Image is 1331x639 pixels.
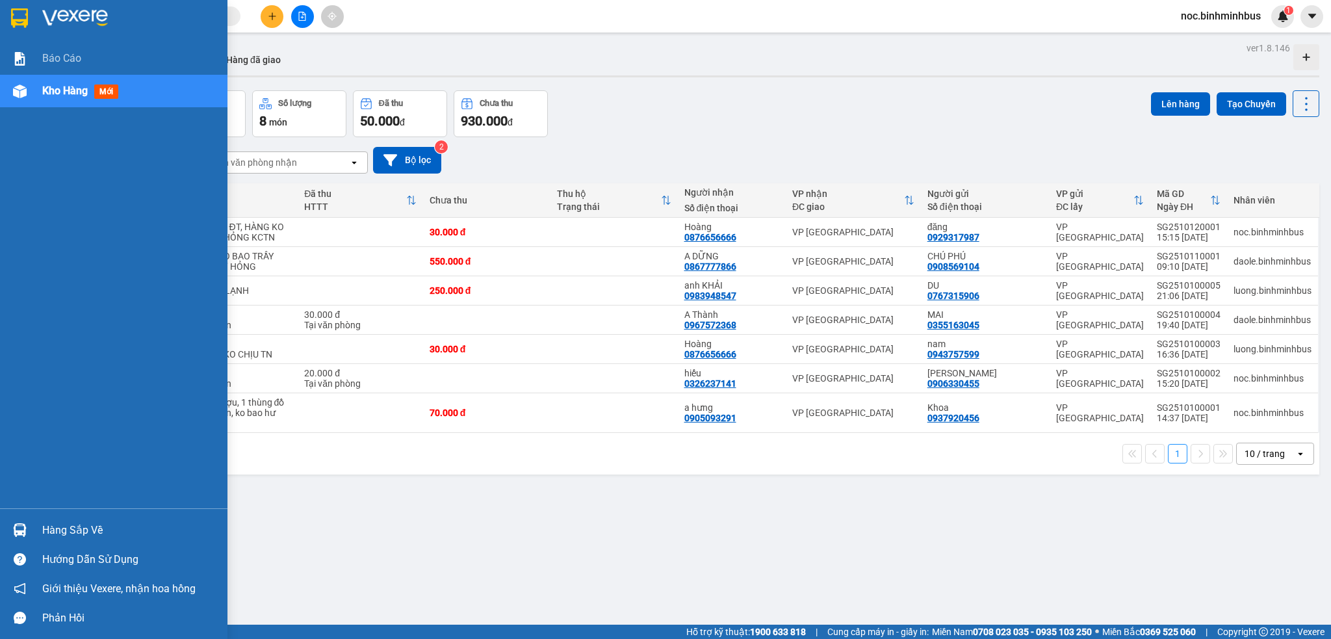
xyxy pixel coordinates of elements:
div: Khoa [927,402,1043,413]
div: 15:15 [DATE] [1157,232,1221,242]
span: Cung cấp máy in - giấy in: [827,625,929,639]
div: Tên món [184,189,292,199]
div: 15:20 [DATE] [1157,378,1221,389]
div: Hiếu Nguyễn [927,368,1043,378]
div: 1 XE SH KO BAO TRẦY XƯỚC HƯ HỎNG [184,251,292,272]
div: THUỐC [184,309,292,320]
div: Chưa thu [480,99,513,108]
div: 20.000 đ [304,368,417,378]
div: 30.000 đ [304,309,417,320]
span: file-add [298,12,307,21]
div: nam [927,339,1043,349]
div: Hoàng [684,222,780,232]
div: Người nhận [684,187,780,198]
div: hư ướt kctn, ko bao hư hỏng [184,408,292,428]
div: Số điện thoại [684,203,780,213]
div: Đã thu [304,189,406,199]
strong: 0369 525 060 [1140,627,1196,637]
button: plus [261,5,283,28]
div: SG2510110001 [1157,251,1221,261]
div: VP [GEOGRAPHIC_DATA] [1056,280,1144,301]
div: Tại văn phòng [304,378,417,389]
span: plus [268,12,277,21]
div: Tạo kho hàng mới [1293,44,1319,70]
div: 250.000 đ [430,285,544,296]
span: Miền Bắc [1102,625,1196,639]
button: Lên hàng [1151,92,1210,116]
div: 14:37 [DATE] [1157,413,1221,423]
span: 1 [1286,6,1291,15]
span: notification [14,582,26,595]
div: HƯ ƯỚT KO CHỊU TN [184,349,292,359]
div: VP [GEOGRAPHIC_DATA] [1056,251,1144,272]
span: 50.000 [360,113,400,129]
div: SG2510100002 [1157,368,1221,378]
div: 0867777866 [684,261,736,272]
span: | [816,625,818,639]
div: hư ướt ktcn [184,320,292,330]
div: Tại văn phòng [304,320,417,330]
img: warehouse-icon [13,85,27,98]
span: món [269,117,287,127]
div: Ngày ĐH [1157,202,1210,212]
div: 21:06 [DATE] [1157,291,1221,301]
div: Người gửi [927,189,1043,199]
button: Tạo Chuyến [1217,92,1286,116]
div: VP [GEOGRAPHIC_DATA] [792,285,914,296]
div: VP [GEOGRAPHIC_DATA] [1056,309,1144,330]
div: Ghi chú [184,202,292,212]
span: Báo cáo [42,50,81,66]
button: Đã thu50.000đ [353,90,447,137]
div: 30.000 đ [430,227,544,237]
div: Nhân viên [1234,195,1312,205]
div: 0908569104 [927,261,979,272]
th: Toggle SortBy [298,183,423,218]
span: question-circle [14,553,26,566]
div: daole.binhminhbus [1234,256,1312,267]
div: hư ướt kctn [184,378,292,389]
div: VP [GEOGRAPHIC_DATA] [1056,339,1144,359]
div: ĐC giao [792,202,904,212]
div: luong.binhminhbus [1234,285,1312,296]
div: noc.binhminhbus [1234,408,1312,418]
div: đăng [927,222,1043,232]
div: Hàng sắp về [42,521,218,540]
div: TX ĐÔNG LẠNH [184,285,292,296]
div: Thu hộ [557,189,661,199]
div: SG2510120001 [1157,222,1221,232]
div: Hướng dẫn sử dụng [42,550,218,569]
sup: 1 [1284,6,1293,15]
div: VP gửi [1056,189,1133,199]
div: Số lượng [278,99,311,108]
th: Toggle SortBy [1050,183,1150,218]
span: mới [94,85,118,99]
button: Hàng đã giao [216,44,291,75]
span: | [1206,625,1208,639]
span: Hỗ trợ kỹ thuật: [686,625,806,639]
div: Chưa thu [430,195,544,205]
div: SG2510100003 [1157,339,1221,349]
div: SG2510100004 [1157,309,1221,320]
button: Chưa thu930.000đ [454,90,548,137]
div: 0326237141 [684,378,736,389]
div: MAI [927,309,1043,320]
span: đ [508,117,513,127]
span: copyright [1259,627,1268,636]
div: HTTT [304,202,406,212]
span: ⚪️ [1095,629,1099,634]
div: Phản hồi [42,608,218,628]
span: aim [328,12,337,21]
div: 0905093291 [684,413,736,423]
th: Toggle SortBy [1150,183,1227,218]
div: 30.000 đ [430,344,544,354]
div: 19:40 [DATE] [1157,320,1221,330]
div: 550.000 đ [430,256,544,267]
div: 10 / trang [1245,447,1285,460]
div: Số điện thoại [927,202,1043,212]
div: a hưng [684,402,780,413]
div: 0929317987 [927,232,979,242]
div: răng sứ [184,368,292,378]
div: 0355163045 [927,320,979,330]
div: VP [GEOGRAPHIC_DATA] [792,344,914,354]
div: 0767315906 [927,291,979,301]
